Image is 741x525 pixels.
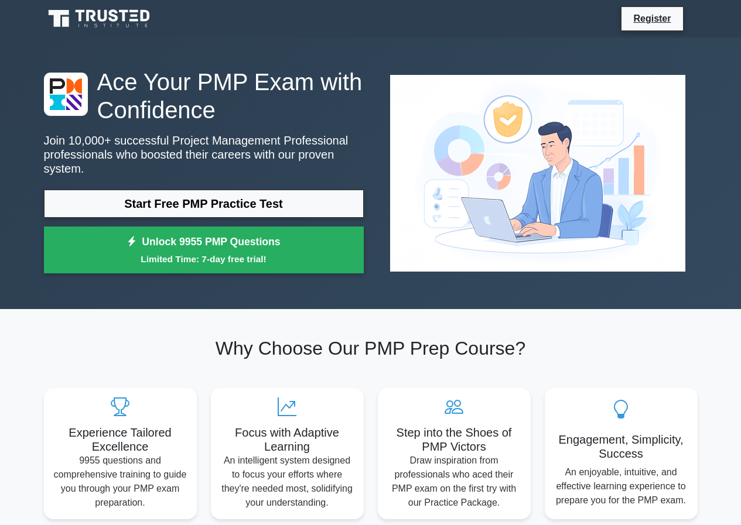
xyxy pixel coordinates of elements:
[220,426,354,454] h5: Focus with Adaptive Learning
[44,227,364,273] a: Unlock 9955 PMP QuestionsLimited Time: 7-day free trial!
[44,337,698,359] h2: Why Choose Our PMP Prep Course?
[59,252,349,266] small: Limited Time: 7-day free trial!
[53,454,187,510] p: 9955 questions and comprehensive training to guide you through your PMP exam preparation.
[554,433,688,461] h5: Engagement, Simplicity, Success
[387,426,521,454] h5: Step into the Shoes of PMP Victors
[53,426,187,454] h5: Experience Tailored Excellence
[220,454,354,510] p: An intelligent system designed to focus your efforts where they're needed most, solidifying your ...
[554,465,688,507] p: An enjoyable, intuitive, and effective learning experience to prepare you for the PMP exam.
[626,11,678,26] a: Register
[381,66,695,281] img: Project Management Professional Preview
[387,454,521,510] p: Draw inspiration from professionals who aced their PMP exam on the first try with our Practice Pa...
[44,190,364,218] a: Start Free PMP Practice Test
[44,68,364,124] h1: Ace Your PMP Exam with Confidence
[44,133,364,176] p: Join 10,000+ successful Project Management Professional professionals who boosted their careers w...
